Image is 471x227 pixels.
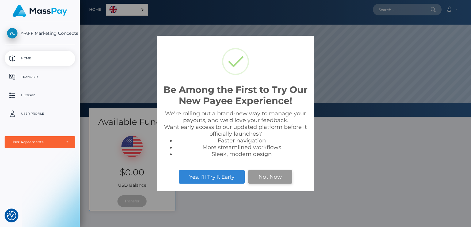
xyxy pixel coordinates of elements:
img: Revisit consent button [7,211,16,220]
div: User Agreements [11,140,62,145]
button: Consent Preferences [7,211,16,220]
p: Home [7,54,73,63]
p: Transfer [7,72,73,82]
span: Y-AFF Marketing Concepts [5,30,75,36]
button: Yes, I’ll Try It Early [179,170,245,184]
div: We're rolling out a brand-new way to manage your payouts, and we’d love your feedback. Want early... [163,110,308,157]
button: User Agreements [5,136,75,148]
li: Faster navigation [175,137,308,144]
li: Sleek, modern design [175,151,308,157]
p: User Profile [7,109,73,118]
img: MassPay [13,5,67,17]
p: History [7,91,73,100]
button: Not Now [248,170,292,184]
li: More streamlined workflows [175,144,308,151]
h2: Be Among the First to Try Our New Payee Experience! [163,84,308,106]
